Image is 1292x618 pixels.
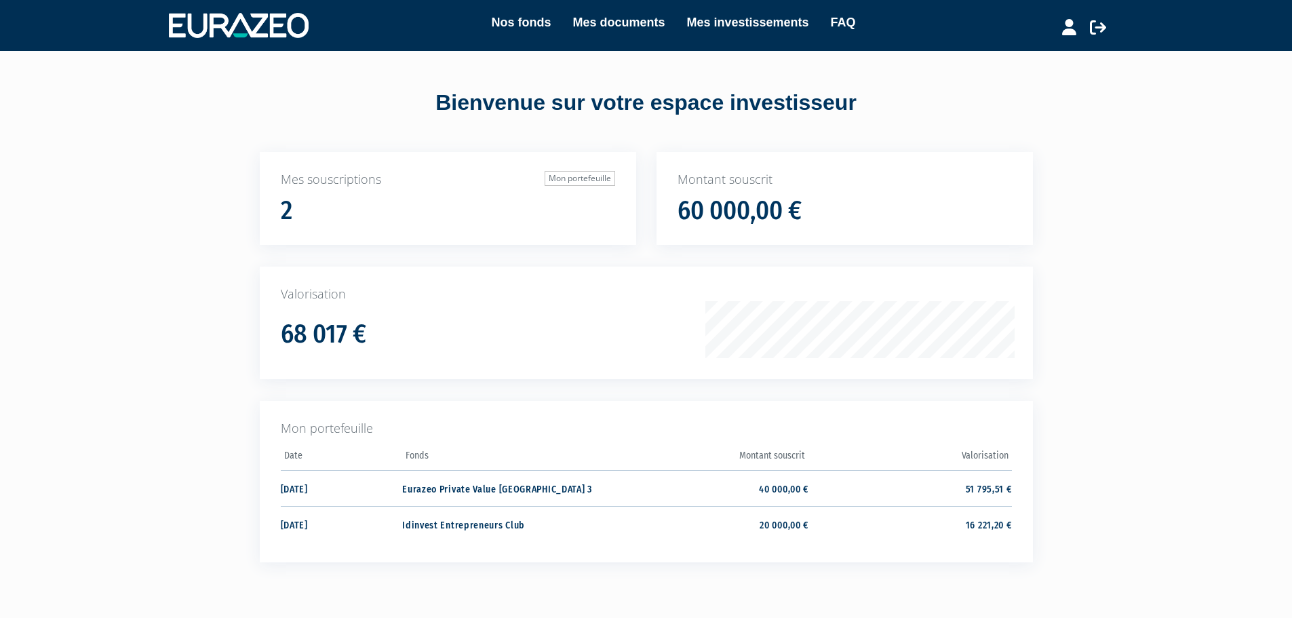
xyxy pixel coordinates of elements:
a: Mes investissements [686,13,808,32]
a: FAQ [831,13,856,32]
th: Montant souscrit [606,446,808,471]
td: 16 221,20 € [808,506,1011,542]
h1: 60 000,00 € [678,197,802,225]
p: Mon portefeuille [281,420,1012,438]
div: Bienvenue sur votre espace investisseur [229,88,1063,119]
th: Date [281,446,403,471]
h1: 2 [281,197,292,225]
a: Nos fonds [491,13,551,32]
th: Fonds [402,446,605,471]
a: Mes documents [572,13,665,32]
td: Idinvest Entrepreneurs Club [402,506,605,542]
td: [DATE] [281,470,403,506]
img: 1732889491-logotype_eurazeo_blanc_rvb.png [169,13,309,37]
td: Eurazeo Private Value [GEOGRAPHIC_DATA] 3 [402,470,605,506]
td: 40 000,00 € [606,470,808,506]
p: Montant souscrit [678,171,1012,189]
p: Mes souscriptions [281,171,615,189]
a: Mon portefeuille [545,171,615,186]
th: Valorisation [808,446,1011,471]
p: Valorisation [281,286,1012,303]
td: 20 000,00 € [606,506,808,542]
td: 51 795,51 € [808,470,1011,506]
h1: 68 017 € [281,320,366,349]
td: [DATE] [281,506,403,542]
